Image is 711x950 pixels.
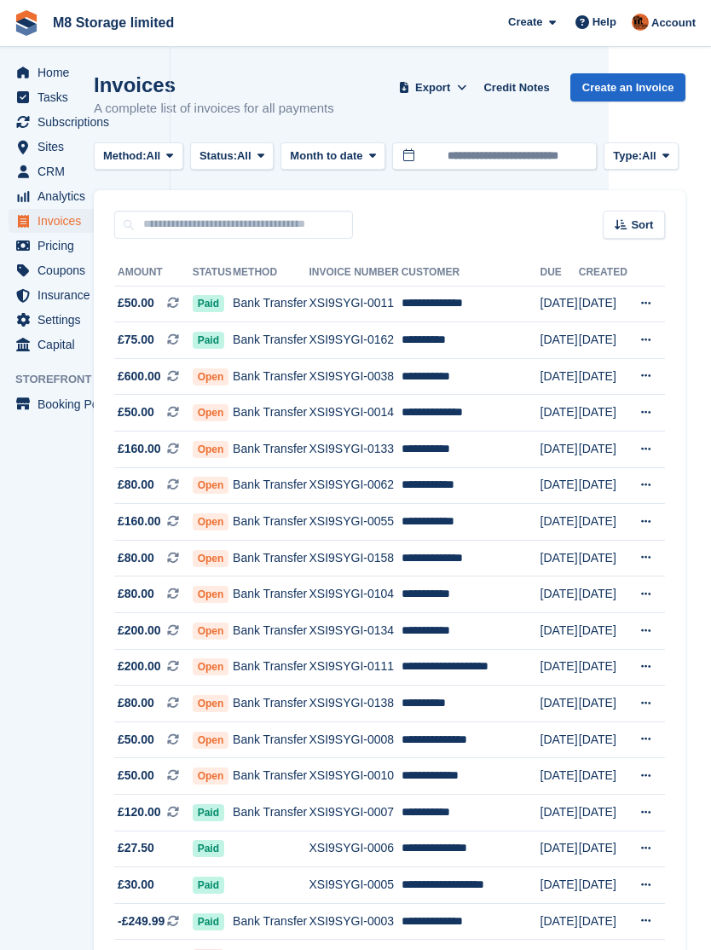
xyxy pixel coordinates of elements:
[309,322,402,359] td: XSI9SYGI-0162
[579,467,629,504] td: [DATE]
[309,467,402,504] td: XSI9SYGI-0062
[118,440,161,458] span: £160.00
[579,432,629,468] td: [DATE]
[233,758,309,795] td: Bank Transfer
[193,404,229,421] span: Open
[9,234,161,258] a: menu
[579,358,629,395] td: [DATE]
[540,358,579,395] td: [DATE]
[193,658,229,675] span: Open
[9,159,161,183] a: menu
[193,550,229,567] span: Open
[38,209,140,233] span: Invoices
[118,294,154,312] span: £50.00
[540,504,579,541] td: [DATE]
[38,258,140,282] span: Coupons
[540,903,579,940] td: [DATE]
[309,504,402,541] td: XSI9SYGI-0055
[579,903,629,940] td: [DATE]
[193,840,224,857] span: Paid
[9,333,161,356] a: menu
[396,73,471,101] button: Export
[15,371,170,388] span: Storefront
[540,576,579,613] td: [DATE]
[193,295,224,312] span: Paid
[309,358,402,395] td: XSI9SYGI-0038
[38,333,140,356] span: Capital
[9,308,161,332] a: menu
[94,99,334,119] p: A complete list of invoices for all payments
[190,142,274,171] button: Status: All
[103,148,147,165] span: Method:
[193,695,229,712] span: Open
[9,258,161,282] a: menu
[118,694,154,712] span: £80.00
[233,649,309,686] td: Bank Transfer
[233,795,309,831] td: Bank Transfer
[233,903,309,940] td: Bank Transfer
[38,159,140,183] span: CRM
[233,613,309,650] td: Bank Transfer
[9,110,161,134] a: menu
[38,85,140,109] span: Tasks
[193,368,229,385] span: Open
[540,649,579,686] td: [DATE]
[233,259,309,287] th: Method
[309,649,402,686] td: XSI9SYGI-0111
[579,649,629,686] td: [DATE]
[579,540,629,576] td: [DATE]
[9,209,161,233] a: menu
[540,686,579,722] td: [DATE]
[540,259,579,287] th: Due
[193,768,229,785] span: Open
[540,721,579,758] td: [DATE]
[309,613,402,650] td: XSI9SYGI-0134
[309,540,402,576] td: XSI9SYGI-0158
[540,831,579,867] td: [DATE]
[38,283,140,307] span: Insurance
[9,392,161,416] a: menu
[579,576,629,613] td: [DATE]
[233,286,309,322] td: Bank Transfer
[118,513,161,530] span: £160.00
[309,903,402,940] td: XSI9SYGI-0003
[309,432,402,468] td: XSI9SYGI-0133
[309,831,402,867] td: XSI9SYGI-0006
[604,142,679,171] button: Type: All
[592,14,616,31] span: Help
[118,839,154,857] span: £27.50
[579,795,629,831] td: [DATE]
[570,73,686,101] a: Create an Invoice
[579,286,629,322] td: [DATE]
[540,432,579,468] td: [DATE]
[118,368,161,385] span: £600.00
[477,73,556,101] a: Credit Notes
[579,504,629,541] td: [DATE]
[309,721,402,758] td: XSI9SYGI-0008
[309,576,402,613] td: XSI9SYGI-0104
[309,758,402,795] td: XSI9SYGI-0010
[94,73,334,96] h1: Invoices
[540,540,579,576] td: [DATE]
[579,686,629,722] td: [DATE]
[114,259,193,287] th: Amount
[632,14,649,31] img: Andy McLafferty
[579,758,629,795] td: [DATE]
[118,476,154,494] span: £80.00
[309,795,402,831] td: XSI9SYGI-0007
[193,586,229,603] span: Open
[118,622,161,640] span: £200.00
[233,432,309,468] td: Bank Transfer
[540,867,579,904] td: [DATE]
[579,831,629,867] td: [DATE]
[193,732,229,749] span: Open
[540,395,579,432] td: [DATE]
[579,259,629,287] th: Created
[579,613,629,650] td: [DATE]
[415,79,450,96] span: Export
[540,613,579,650] td: [DATE]
[193,477,229,494] span: Open
[309,286,402,322] td: XSI9SYGI-0011
[233,395,309,432] td: Bank Transfer
[118,331,154,349] span: £75.00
